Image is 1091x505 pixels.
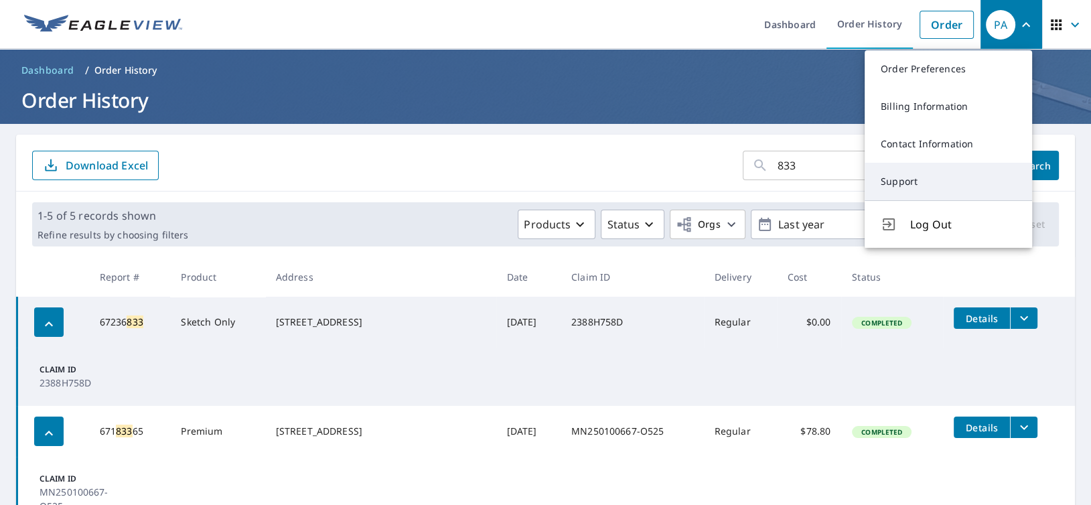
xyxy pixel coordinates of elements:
[524,216,571,232] p: Products
[116,425,132,437] mark: 833
[16,60,80,81] a: Dashboard
[127,315,143,328] mark: 833
[561,257,704,297] th: Claim ID
[40,473,115,485] p: Claim ID
[601,210,664,239] button: Status
[561,297,704,348] td: 2388H758D
[777,257,841,297] th: Cost
[94,64,157,77] p: Order History
[518,210,595,239] button: Products
[66,158,148,173] p: Download Excel
[561,406,704,457] td: MN250100667-O525
[962,421,1002,434] span: Details
[89,297,171,348] td: 67236
[265,257,496,297] th: Address
[865,125,1032,163] a: Contact Information
[85,62,89,78] li: /
[865,200,1032,248] button: Log Out
[40,376,115,390] p: 2388H758D
[777,406,841,457] td: $78.80
[954,417,1010,438] button: detailsBtn-67183365
[607,216,640,232] p: Status
[676,216,721,233] span: Orgs
[920,11,974,39] a: Order
[1010,307,1037,329] button: filesDropdownBtn-67236833
[986,10,1015,40] div: PA
[32,151,159,180] button: Download Excel
[773,213,930,236] p: Last year
[16,86,1075,114] h1: Order History
[853,427,910,437] span: Completed
[24,15,182,35] img: EV Logo
[21,64,74,77] span: Dashboard
[778,147,974,184] input: Address, Report #, Claim ID, etc.
[89,257,171,297] th: Report #
[841,257,943,297] th: Status
[670,210,745,239] button: Orgs
[865,163,1032,200] a: Support
[1011,151,1059,180] button: Search
[16,60,1075,81] nav: breadcrumb
[962,312,1002,325] span: Details
[170,297,265,348] td: Sketch Only
[777,297,841,348] td: $0.00
[865,88,1032,125] a: Billing Information
[704,297,777,348] td: Regular
[954,307,1010,329] button: detailsBtn-67236833
[38,229,188,241] p: Refine results by choosing filters
[276,425,486,438] div: [STREET_ADDRESS]
[853,318,910,328] span: Completed
[40,364,115,376] p: Claim ID
[496,406,561,457] td: [DATE]
[910,216,1016,232] span: Log Out
[1021,159,1048,172] span: Search
[496,257,561,297] th: Date
[276,315,486,329] div: [STREET_ADDRESS]
[170,406,265,457] td: Premium
[89,406,171,457] td: 671 65
[1010,417,1037,438] button: filesDropdownBtn-67183365
[38,208,188,224] p: 1-5 of 5 records shown
[704,406,777,457] td: Regular
[170,257,265,297] th: Product
[704,257,777,297] th: Delivery
[751,210,952,239] button: Last year
[865,50,1032,88] a: Order Preferences
[496,297,561,348] td: [DATE]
